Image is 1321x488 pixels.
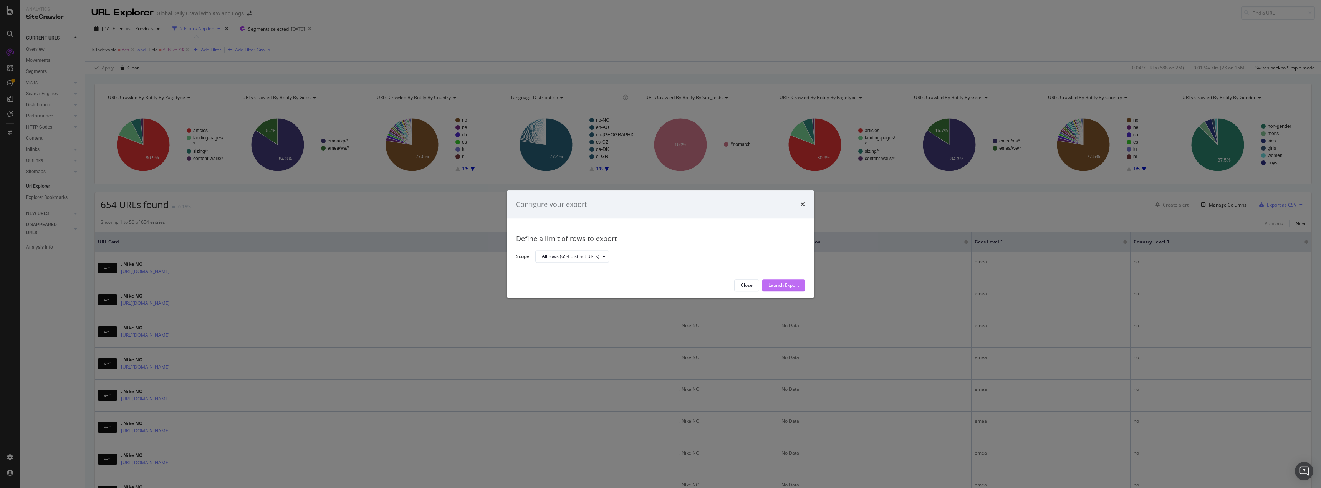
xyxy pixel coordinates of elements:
div: Close [741,282,753,289]
div: Configure your export [516,200,587,210]
div: Launch Export [768,282,799,289]
button: All rows (654 distinct URLs) [535,251,609,263]
div: Open Intercom Messenger [1295,462,1313,480]
div: Define a limit of rows to export [516,234,805,244]
label: Scope [516,253,529,261]
div: times [800,200,805,210]
div: modal [507,190,814,298]
button: Close [734,279,759,291]
button: Launch Export [762,279,805,291]
div: All rows (654 distinct URLs) [542,255,599,259]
